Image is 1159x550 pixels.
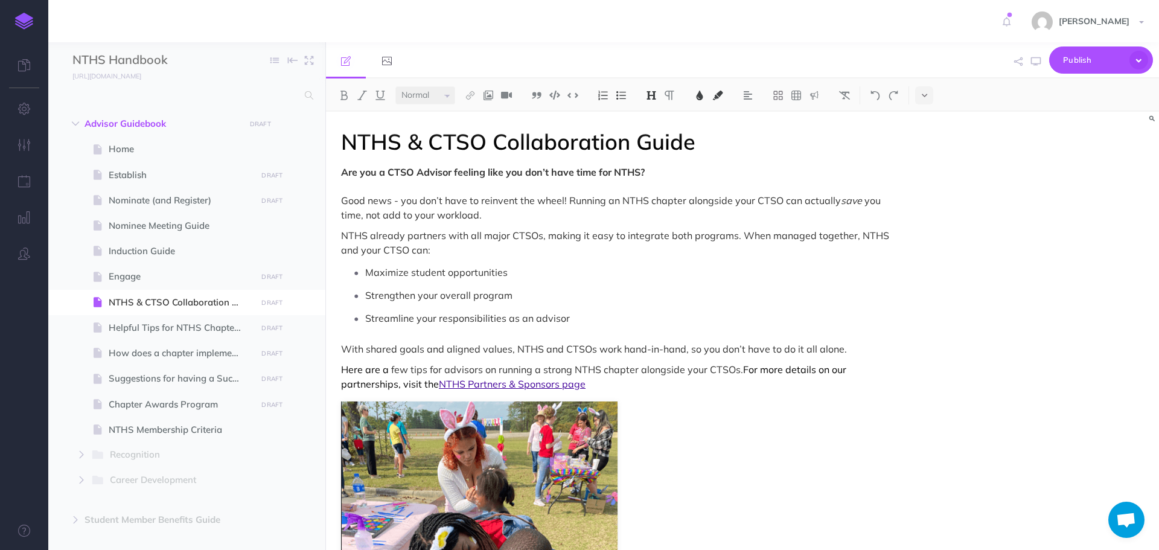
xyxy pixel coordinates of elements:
span: How does a chapter implement the Core Four Objectives? [109,346,253,360]
img: Code block button [549,91,560,100]
small: DRAFT [261,350,283,357]
img: Headings dropdown button [646,91,657,100]
span: Chapter Awards Program [109,397,253,412]
span: Helpful Tips for NTHS Chapter Officers [109,321,253,335]
span: save [841,194,862,206]
span: Establish [109,168,253,182]
img: Undo [870,91,881,100]
button: DRAFT [257,347,287,360]
img: Alignment dropdown menu button [742,91,753,100]
span: Are you a CTSO Advisor feeling like you don’t have time for NTHS? [341,166,645,178]
span: NTHS already partners with all major CTSOs, making it easy to integrate both programs. When manag... [341,229,892,256]
button: DRAFT [245,117,275,131]
span: Maximize student opportunities [365,266,508,278]
button: DRAFT [257,168,287,182]
span: Career Development [110,473,235,488]
span: With shared goals and aligned values, NTHS and CTSOs work hand-in-hand, so you don’t have to do i... [341,343,847,355]
span: you time, not add to your workload. [341,194,883,221]
span: Student Member Benefits Guide [85,513,238,527]
span: Publish [1063,51,1123,69]
a: [URL][DOMAIN_NAME] [48,69,153,82]
span: Induction Guide [109,244,253,258]
img: Create table button [791,91,802,100]
span: NTHS & CTSO Collaboration Guide [341,128,695,155]
span: Advisor Guidebook [85,117,238,131]
img: Redo [888,91,899,100]
span: few tips for advisors on running a strong NTHS chapter alongside your CTSOs [391,363,743,376]
span: NTHS Membership Criteria [109,423,253,437]
small: DRAFT [261,299,283,307]
small: DRAFT [261,324,283,332]
a: NTHS Partners & Sponsors page [439,378,586,390]
button: Publish [1049,46,1153,74]
span: Strengthen your overall program [365,289,512,301]
button: DRAFT [257,296,287,310]
span: Suggestions for having a Successful Chapter [109,371,253,386]
input: Search [72,85,298,106]
img: Add video button [501,91,512,100]
span: For more details on our partnerships, visit the [341,363,849,390]
input: Documentation Name [72,51,214,69]
img: Paragraph button [664,91,675,100]
img: Callout dropdown menu button [809,91,820,100]
small: [URL][DOMAIN_NAME] [72,72,141,80]
button: DRAFT [257,398,287,412]
img: Blockquote button [531,91,542,100]
img: Link button [465,91,476,100]
span: Home [109,142,253,156]
span: Streamline your responsibilities as an advisor [365,312,570,324]
button: DRAFT [257,321,287,335]
small: DRAFT [261,401,283,409]
small: DRAFT [250,120,271,128]
img: e15ca27c081d2886606c458bc858b488.jpg [1032,11,1053,33]
small: DRAFT [261,171,283,179]
img: Underline button [375,91,386,100]
img: Clear styles button [839,91,850,100]
span: Here are a [341,363,389,376]
img: Text background color button [712,91,723,100]
span: NTHS & CTSO Collaboration Guide [109,295,253,310]
span: Good news - you don’t have to reinvent the wheel! Running an NTHS chapter alongside your CTSO can... [341,194,841,206]
span: Nominate (and Register) [109,193,253,208]
img: Inline code button [567,91,578,100]
span: . [741,363,743,376]
small: DRAFT [261,197,283,205]
img: Bold button [339,91,350,100]
button: DRAFT [257,194,287,208]
img: Italic button [357,91,368,100]
img: Unordered list button [616,91,627,100]
span: Engage [109,269,253,284]
img: Add image button [483,91,494,100]
button: DRAFT [257,372,287,386]
img: Ordered list button [598,91,608,100]
small: DRAFT [261,375,283,383]
a: Open chat [1108,502,1145,538]
span: [PERSON_NAME] [1053,16,1135,27]
small: DRAFT [261,273,283,281]
button: DRAFT [257,270,287,284]
span: Recognition [110,447,235,463]
img: Text color button [694,91,705,100]
span: Nominee Meeting Guide [109,219,253,233]
img: logo-mark.svg [15,13,33,30]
